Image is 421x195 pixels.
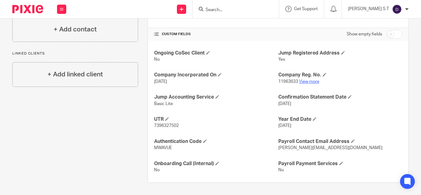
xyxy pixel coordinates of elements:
span: MWAVUE [154,146,172,150]
span: 11963633 [278,79,298,84]
h4: Jump Accounting Service [154,94,278,100]
h4: Jump Registered Address [278,50,402,56]
span: [PERSON_NAME][EMAIL_ADDRESS][DOMAIN_NAME] [278,146,382,150]
input: Search [205,7,260,13]
span: No [154,57,160,62]
span: Get Support [294,7,318,11]
h4: Payroll Payment Services [278,160,402,167]
h4: Year End Date [278,116,402,123]
h4: Company Reg. No. [278,72,402,78]
span: Yes [278,57,285,62]
span: 7396327502 [154,124,179,128]
a: View more [299,79,319,84]
h4: CUSTOM FIELDS [154,32,278,37]
h4: UTR [154,116,278,123]
h4: Authentication Code [154,138,278,145]
p: [PERSON_NAME] S T [348,6,389,12]
span: Basic Lite [154,102,173,106]
h4: Ongoing CoSec Client [154,50,278,56]
img: Pixie [12,5,43,13]
h4: + Add contact [54,25,97,34]
span: No [154,168,160,172]
img: svg%3E [392,4,402,14]
h4: + Add linked client [47,70,103,79]
h4: Onboarding Call (Internal) [154,160,278,167]
label: Show empty fields [347,31,382,37]
h4: Payroll Contact Email Address [278,138,402,145]
span: No [278,168,284,172]
p: Linked clients [12,51,138,56]
h4: Confirmation Statement Date [278,94,402,100]
span: [DATE] [278,102,291,106]
span: [DATE] [278,124,291,128]
span: [DATE] [154,79,167,84]
h4: Company Incorporated On [154,72,278,78]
